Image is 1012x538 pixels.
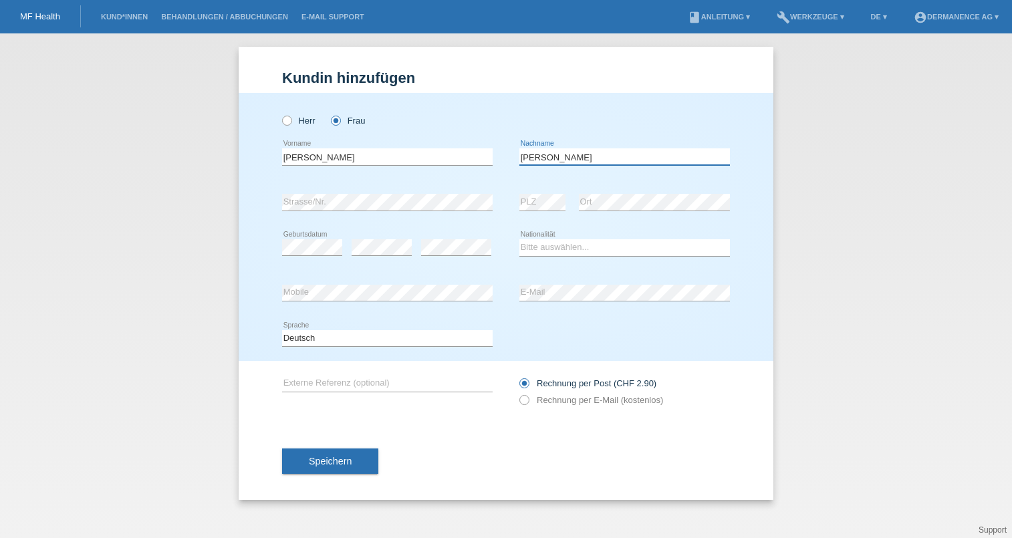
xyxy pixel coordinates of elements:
[979,525,1007,535] a: Support
[154,13,295,21] a: Behandlungen / Abbuchungen
[331,116,340,124] input: Frau
[907,13,1005,21] a: account_circleDermanence AG ▾
[519,378,528,395] input: Rechnung per Post (CHF 2.90)
[777,11,790,24] i: build
[282,116,315,126] label: Herr
[864,13,894,21] a: DE ▾
[331,116,365,126] label: Frau
[295,13,371,21] a: E-Mail Support
[688,11,701,24] i: book
[282,70,730,86] h1: Kundin hinzufügen
[20,11,60,21] a: MF Health
[914,11,927,24] i: account_circle
[282,448,378,474] button: Speichern
[770,13,851,21] a: buildWerkzeuge ▾
[94,13,154,21] a: Kund*innen
[519,378,656,388] label: Rechnung per Post (CHF 2.90)
[519,395,663,405] label: Rechnung per E-Mail (kostenlos)
[282,116,291,124] input: Herr
[309,456,352,466] span: Speichern
[519,395,528,412] input: Rechnung per E-Mail (kostenlos)
[681,13,757,21] a: bookAnleitung ▾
